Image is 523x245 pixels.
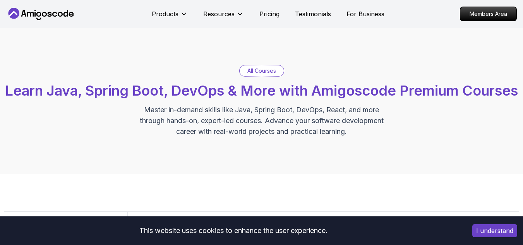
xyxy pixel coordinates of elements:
[5,82,518,99] span: Learn Java, Spring Boot, DevOps & More with Amigoscode Premium Courses
[132,105,392,137] p: Master in-demand skills like Java, Spring Boot, DevOps, React, and more through hands-on, expert-...
[259,9,280,19] a: Pricing
[472,224,517,237] button: Accept cookies
[203,9,235,19] p: Resources
[460,7,517,21] a: Members Area
[460,7,516,21] p: Members Area
[203,9,244,25] button: Resources
[152,9,178,19] p: Products
[247,67,276,75] p: All Courses
[6,222,461,239] div: This website uses cookies to enhance the user experience.
[346,9,384,19] a: For Business
[295,9,331,19] a: Testimonials
[152,9,188,25] button: Products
